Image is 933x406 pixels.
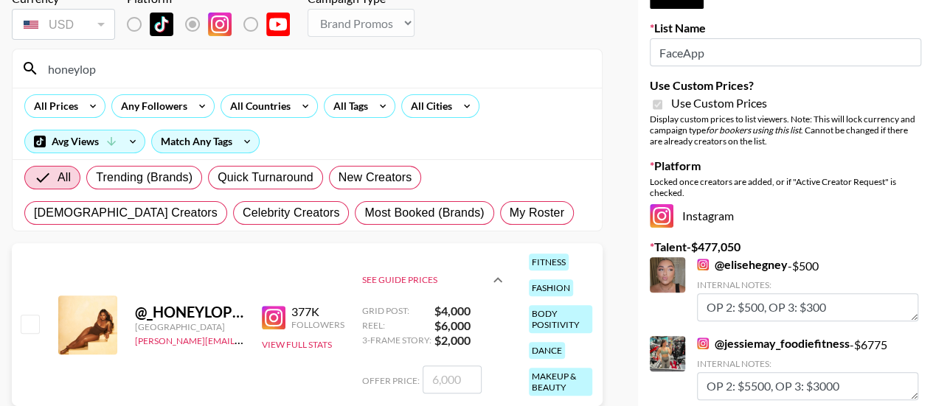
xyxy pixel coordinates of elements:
[529,253,569,270] div: fitness
[135,332,353,346] a: [PERSON_NAME][EMAIL_ADDRESS][DOMAIN_NAME]
[529,342,565,359] div: dance
[362,335,431,346] span: 3-Frame Story:
[402,95,455,117] div: All Cities
[135,303,244,321] div: @ _HONEYLOPEZ
[208,13,232,36] img: Instagram
[291,319,344,330] div: Followers
[127,9,302,40] div: List locked to Instagram.
[218,169,313,186] span: Quick Turnaround
[362,305,431,316] span: Grid Post:
[266,13,290,36] img: YouTube
[650,158,921,173] label: Platform
[58,169,71,186] span: All
[706,125,801,136] em: for bookers using this list
[362,274,489,285] div: See Guide Prices
[529,368,592,396] div: makeup & beauty
[291,304,344,319] div: 377K
[25,95,81,117] div: All Prices
[364,204,484,222] span: Most Booked (Brands)
[529,305,592,333] div: body positivity
[152,130,259,153] div: Match Any Tags
[697,257,788,272] a: @elisehegney
[150,13,173,36] img: TikTok
[697,336,850,351] a: @jessiemay_foodiefitness
[362,320,431,331] span: Reel:
[697,279,918,290] div: Internal Notes:
[423,365,482,393] input: 6,000
[697,358,918,369] div: Internal Notes:
[362,304,507,348] div: See Guide Prices
[650,204,673,228] img: Instagram
[262,306,285,329] img: Instagram
[362,375,420,386] span: Offer Price:
[12,6,115,43] div: Currency is locked to USD
[697,259,709,270] img: Instagram
[34,204,218,222] span: [DEMOGRAPHIC_DATA] Creators
[39,57,593,80] input: Search by User Name
[697,257,918,321] div: - $ 500
[697,336,918,400] div: - $ 6775
[434,304,507,318] strong: $ 4,000
[325,95,371,117] div: All Tags
[15,12,112,38] div: USD
[697,372,918,400] textarea: OP 2: $5500, OP 3: $3000
[362,256,507,304] div: See Guide Prices
[650,204,921,228] div: Instagram
[339,169,412,186] span: New Creators
[434,318,507,333] strong: $ 6,000
[650,113,921,147] div: Display custom prices to list viewers. Note: This will lock currency and campaign type . Cannot b...
[262,339,332,350] button: View Full Stats
[697,337,709,349] img: Instagram
[112,95,190,117] div: Any Followers
[671,96,767,111] span: Use Custom Prices
[434,333,507,348] strong: $ 2,000
[650,239,921,254] label: Talent - $ 477,050
[25,130,145,153] div: Avg Views
[529,279,573,296] div: fashion
[650,21,921,35] label: List Name
[96,169,193,186] span: Trending (Brands)
[135,321,244,332] div: [GEOGRAPHIC_DATA]
[510,204,564,222] span: My Roster
[697,293,918,321] textarea: OP 2: $500, OP 3: $300
[650,78,921,93] label: Use Custom Prices?
[243,204,340,222] span: Celebrity Creators
[221,95,294,117] div: All Countries
[650,176,921,198] div: Locked once creators are added, or if "Active Creator Request" is checked.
